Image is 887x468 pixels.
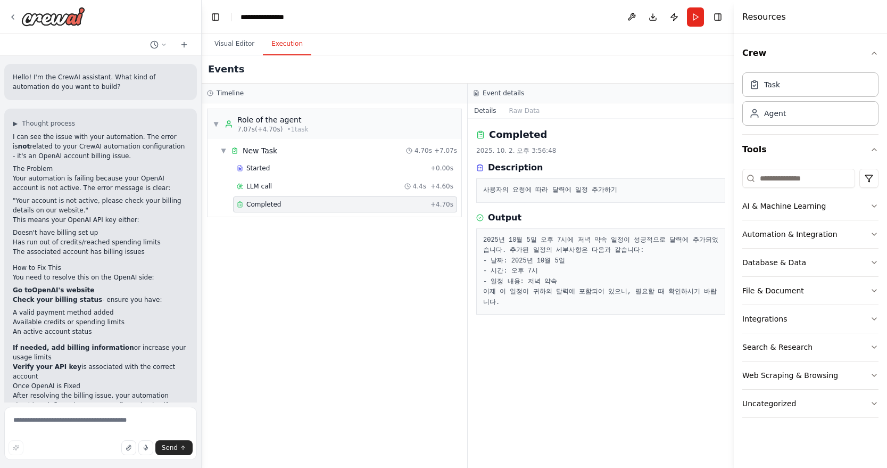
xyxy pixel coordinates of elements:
h2: Events [208,62,244,77]
span: + 0.00s [430,164,453,173]
div: AI & Machine Learning [742,201,826,211]
li: An active account status [13,327,188,336]
button: Uncategorized [742,390,878,417]
div: Database & Data [742,257,806,268]
div: Integrations [742,314,787,324]
span: Completed [246,200,281,209]
button: Automation & Integration [742,220,878,248]
strong: Check your billing status [13,296,102,303]
h2: How to Fix This [13,263,188,273]
p: - ensure you have: [13,295,188,305]
button: Start a new chat [176,38,193,51]
strong: Go to [13,286,94,294]
p: This means your OpenAI API key either: [13,215,188,225]
button: Switch to previous chat [146,38,171,51]
button: Hide left sidebar [208,10,223,24]
button: Web Scraping & Browsing [742,362,878,389]
button: Crew [742,38,878,68]
strong: If needed, add billing information [13,344,134,351]
button: AI & Machine Learning [742,192,878,220]
h2: Once OpenAI is Fixed [13,381,188,391]
button: Database & Data [742,249,878,276]
h3: Output [488,211,521,224]
p: is associated with the correct account [13,362,188,381]
li: Doesn't have billing set up [13,228,188,237]
h4: Resources [742,11,786,23]
button: Integrations [742,305,878,333]
nav: breadcrumb [241,12,284,22]
p: "Your account is not active, please check your billing details on our website." [13,196,188,215]
div: Agent [764,108,786,119]
button: Tools [742,135,878,165]
li: The associated account has billing issues [13,247,188,257]
span: ▼ [220,146,227,155]
span: LLM call [246,182,272,191]
div: Uncategorized [742,398,796,409]
li: A valid payment method added [13,308,188,317]
button: File & Document [742,277,878,305]
span: New Task [243,145,277,156]
p: or increase your usage limits [13,343,188,362]
button: Execution [263,33,311,55]
div: File & Document [742,285,804,296]
span: ▼ [213,120,219,128]
span: 4.4s [413,182,426,191]
span: + 4.60s [430,182,453,191]
span: Send [162,444,178,452]
span: ▶ [13,119,18,128]
button: Raw Data [503,103,546,118]
p: I can see the issue with your automation. The error is related to your CrewAI automation configur... [13,132,188,161]
div: Role of the agent [237,114,308,125]
li: Available credits or spending limits [13,317,188,327]
span: + 7.07s [434,146,457,155]
span: 7.07s (+4.70s) [237,125,283,134]
a: OpenAI's website [32,286,94,294]
strong: Verify your API key [13,363,81,371]
p: Your automation is failing because your OpenAI account is not active. The error message is clear: [13,174,188,193]
span: 4.70s [415,146,432,155]
span: • 1 task [287,125,308,134]
div: Crew [742,68,878,134]
p: Hello! I'm the CrewAI assistant. What kind of automation do you want to build? [13,72,188,92]
button: Send [155,440,193,455]
div: Tools [742,165,878,426]
span: + 4.70s [430,200,453,209]
h3: Timeline [217,89,244,97]
h3: Description [488,161,543,174]
button: Details [468,103,503,118]
button: Improve this prompt [9,440,23,455]
button: Visual Editor [206,33,263,55]
h3: Event details [483,89,524,97]
div: Web Scraping & Browsing [742,370,838,381]
li: Has run out of credits/reached spending limits [13,237,188,247]
div: Automation & Integration [742,229,838,240]
button: Search & Research [742,333,878,361]
pre: 2025년 10월 5일 오후 7시에 저녁 약속 일정이 성공적으로 달력에 추가되었습니다. 추가된 일정의 세부사항은 다음과 같습니다: - 날짜: 2025년 10월 5일 - 시간:... [483,235,718,308]
strong: not [18,143,30,150]
h2: The Problem [13,164,188,174]
p: You need to resolve this on the OpenAI side: [13,273,188,282]
pre: 사용자의 요청에 따라 달력에 일정 추가하기 [483,185,718,196]
div: 2025. 10. 2. 오후 3:56:48 [476,146,725,155]
span: Started [246,164,270,173]
button: Upload files [121,440,136,455]
button: Click to speak your automation idea [138,440,153,455]
div: Search & Research [742,342,813,352]
button: ▶Thought process [13,119,75,128]
p: After resolving the billing issue, your automation should work fine. The CrewAI configuration its... [13,391,188,429]
span: Thought process [22,119,75,128]
img: Logo [21,7,85,26]
h2: Completed [489,127,547,142]
button: Hide right sidebar [710,10,725,24]
div: Task [764,79,780,90]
